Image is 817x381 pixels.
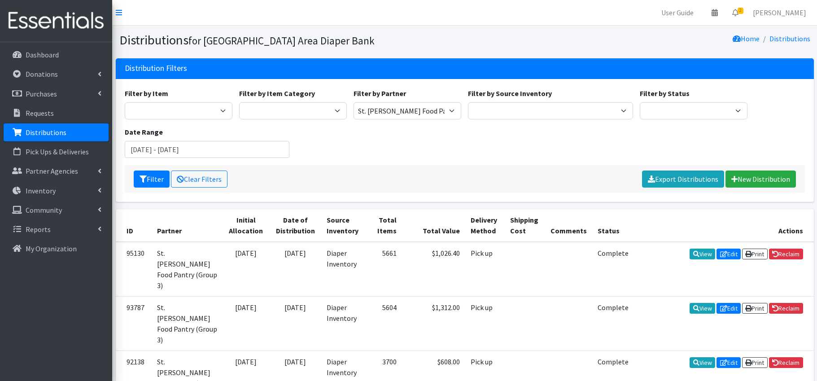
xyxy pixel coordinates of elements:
[738,8,743,14] span: 2
[4,46,109,64] a: Dashboard
[4,201,109,219] a: Community
[366,296,402,350] td: 5604
[116,242,152,297] td: 95130
[465,242,505,297] td: Pick up
[717,249,741,259] a: Edit
[634,209,814,242] th: Actions
[4,85,109,103] a: Purchases
[26,128,66,137] p: Distributions
[717,303,741,314] a: Edit
[26,89,57,98] p: Purchases
[4,182,109,200] a: Inventory
[468,88,552,99] label: Filter by Source Inventory
[690,303,715,314] a: View
[269,242,321,297] td: [DATE]
[321,296,366,350] td: Diaper Inventory
[26,166,78,175] p: Partner Agencies
[171,171,227,188] a: Clear Filters
[26,225,51,234] p: Reports
[223,242,269,297] td: [DATE]
[742,249,768,259] a: Print
[223,296,269,350] td: [DATE]
[152,242,223,297] td: St. [PERSON_NAME] Food Pantry (Group 3)
[366,242,402,297] td: 5661
[116,209,152,242] th: ID
[4,143,109,161] a: Pick Ups & Deliveries
[769,34,810,43] a: Distributions
[366,209,402,242] th: Total Items
[690,357,715,368] a: View
[354,88,406,99] label: Filter by Partner
[26,206,62,215] p: Community
[725,4,746,22] a: 2
[125,88,168,99] label: Filter by Item
[4,65,109,83] a: Donations
[26,147,89,156] p: Pick Ups & Deliveries
[269,209,321,242] th: Date of Distribution
[321,242,366,297] td: Diaper Inventory
[690,249,715,259] a: View
[545,209,592,242] th: Comments
[26,70,58,79] p: Donations
[125,141,290,158] input: January 1, 2011 - December 31, 2011
[654,4,701,22] a: User Guide
[134,171,170,188] button: Filter
[769,303,803,314] a: Reclaim
[26,186,56,195] p: Inventory
[640,88,690,99] label: Filter by Status
[269,296,321,350] td: [DATE]
[402,242,465,297] td: $1,026.40
[4,123,109,141] a: Distributions
[119,32,462,48] h1: Distributions
[769,249,803,259] a: Reclaim
[125,127,163,137] label: Date Range
[4,104,109,122] a: Requests
[188,34,375,47] small: for [GEOGRAPHIC_DATA] Area Diaper Bank
[592,296,634,350] td: Complete
[742,303,768,314] a: Print
[717,357,741,368] a: Edit
[642,171,724,188] a: Export Distributions
[4,220,109,238] a: Reports
[505,209,545,242] th: Shipping Cost
[152,209,223,242] th: Partner
[26,50,59,59] p: Dashboard
[465,209,505,242] th: Delivery Method
[321,209,366,242] th: Source Inventory
[402,209,465,242] th: Total Value
[733,34,760,43] a: Home
[592,242,634,297] td: Complete
[4,6,109,36] img: HumanEssentials
[26,109,54,118] p: Requests
[4,240,109,258] a: My Organization
[26,244,77,253] p: My Organization
[402,296,465,350] td: $1,312.00
[4,162,109,180] a: Partner Agencies
[592,209,634,242] th: Status
[223,209,269,242] th: Initial Allocation
[465,296,505,350] td: Pick up
[116,296,152,350] td: 93787
[742,357,768,368] a: Print
[746,4,813,22] a: [PERSON_NAME]
[125,64,187,73] h3: Distribution Filters
[152,296,223,350] td: St. [PERSON_NAME] Food Pantry (Group 3)
[725,171,796,188] a: New Distribution
[769,357,803,368] a: Reclaim
[239,88,315,99] label: Filter by Item Category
